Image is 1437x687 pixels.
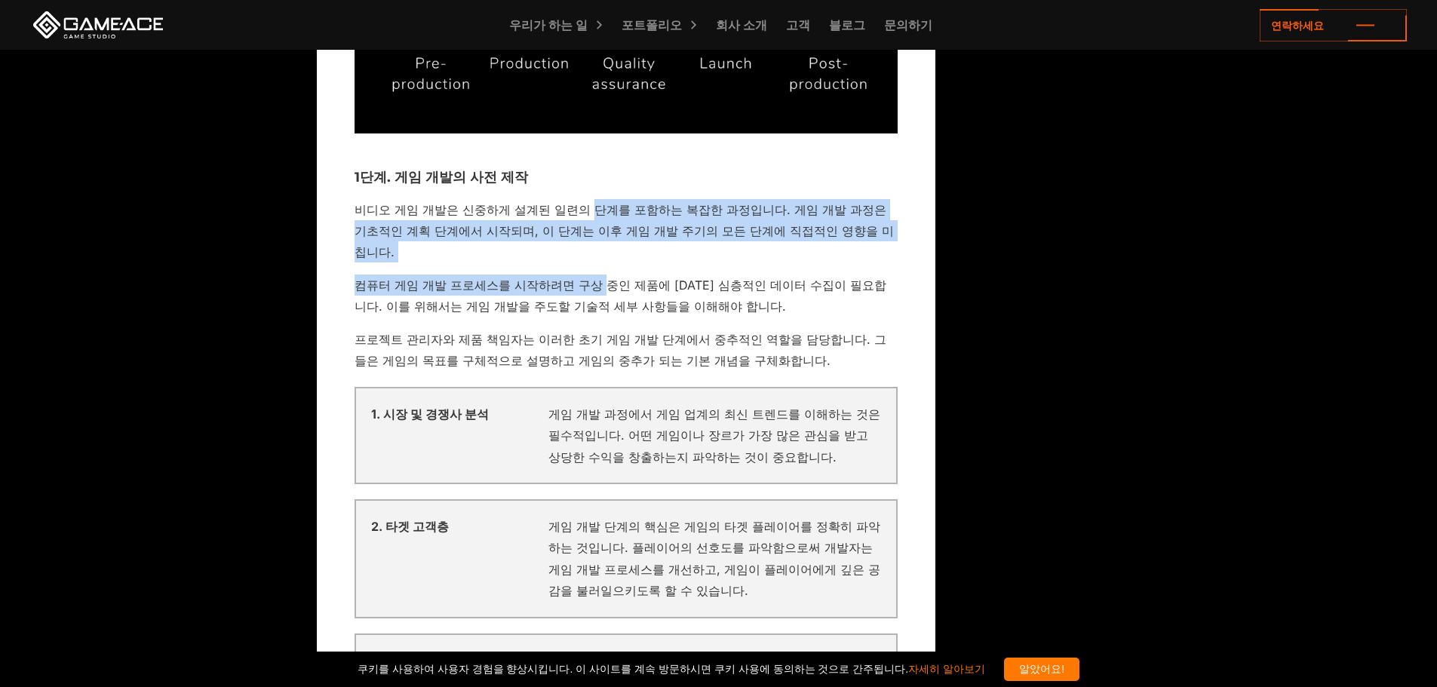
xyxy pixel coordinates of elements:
[884,17,932,32] font: 문의하기
[355,202,894,260] font: 비디오 게임 개발은 신중하게 설계된 일련의 단계를 포함하는 복잡한 과정입니다. 게임 개발 과정은 기초적인 계획 단계에서 시작되며, 이 단계는 이후 게임 개발 주기의 모든 단계...
[355,169,528,186] font: 1단계. 게임 개발의 사전 제작
[358,663,908,675] font: 쿠키를 사용하여 사용자 경험을 향상시킵니다. 이 사이트를 계속 방문하시면 쿠키 사용에 동의하는 것으로 간주됩니다.
[908,663,985,675] a: 자세히 알아보기
[355,278,886,314] font: 컴퓨터 게임 개발 프로세스를 시작하려면 구상 중인 제품에 [DATE] 심층적인 데이터 수집이 필요합니다. 이를 위해서는 게임 개발을 주도할 기술적 세부 사항들을 이해해야 합니다.
[355,332,886,368] font: 프로젝트 관리자와 제품 책임자는 이러한 초기 게임 개발 단계에서 중추적인 역할을 담당합니다. 그들은 게임의 목표를 구체적으로 설명하고 게임의 중추가 되는 기본 개념을 구체화합니다.
[786,17,810,32] font: 고객
[509,17,588,32] font: 우리가 하는 일
[622,17,682,32] font: 포트폴리오
[1019,663,1064,675] font: 알았어요!
[371,519,449,534] font: 2. 타겟 고객층
[1260,9,1407,41] a: 연락하세요
[548,519,880,598] font: 게임 개발 단계의 핵심은 게임의 타겟 플레이어를 정확히 파악하는 것입니다. 플레이어의 선호도를 파악함으로써 개발자는 게임 개발 프로세스를 개선하고, 게임이 플레이어에게 깊은 ...
[716,17,767,32] font: 회사 소개
[829,17,865,32] font: 블로그
[371,406,489,422] font: 1. 시장 및 경쟁사 분석
[548,406,880,465] font: 게임 개발 과정에서 게임 업계의 최신 트렌드를 이해하는 것은 필수적입니다. 어떤 게임이나 장르가 가장 많은 관심을 받고 상당한 수익을 창출하는지 파악하는 것이 중요합니다.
